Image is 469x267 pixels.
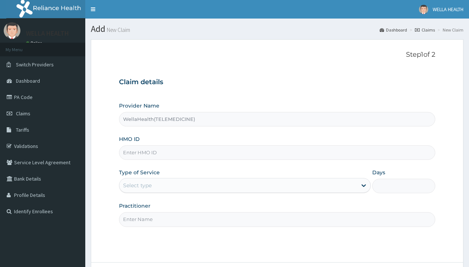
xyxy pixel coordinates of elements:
h3: Claim details [119,78,435,86]
img: User Image [419,5,428,14]
span: Dashboard [16,78,40,84]
a: Claims [415,27,435,33]
span: Tariffs [16,126,29,133]
p: Step 1 of 2 [119,51,435,59]
label: Type of Service [119,169,160,176]
h1: Add [91,24,463,34]
span: Claims [16,110,30,117]
span: Switch Providers [16,61,54,68]
a: Dashboard [380,27,407,33]
a: Online [26,40,44,46]
small: New Claim [105,27,130,33]
label: Practitioner [119,202,151,210]
input: Enter Name [119,212,435,227]
label: Provider Name [119,102,159,109]
label: Days [372,169,385,176]
p: WELLA HEALTH [26,30,69,37]
img: User Image [4,22,20,39]
input: Enter HMO ID [119,145,435,160]
span: WELLA HEALTH [433,6,463,13]
li: New Claim [436,27,463,33]
label: HMO ID [119,135,140,143]
div: Select type [123,182,152,189]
